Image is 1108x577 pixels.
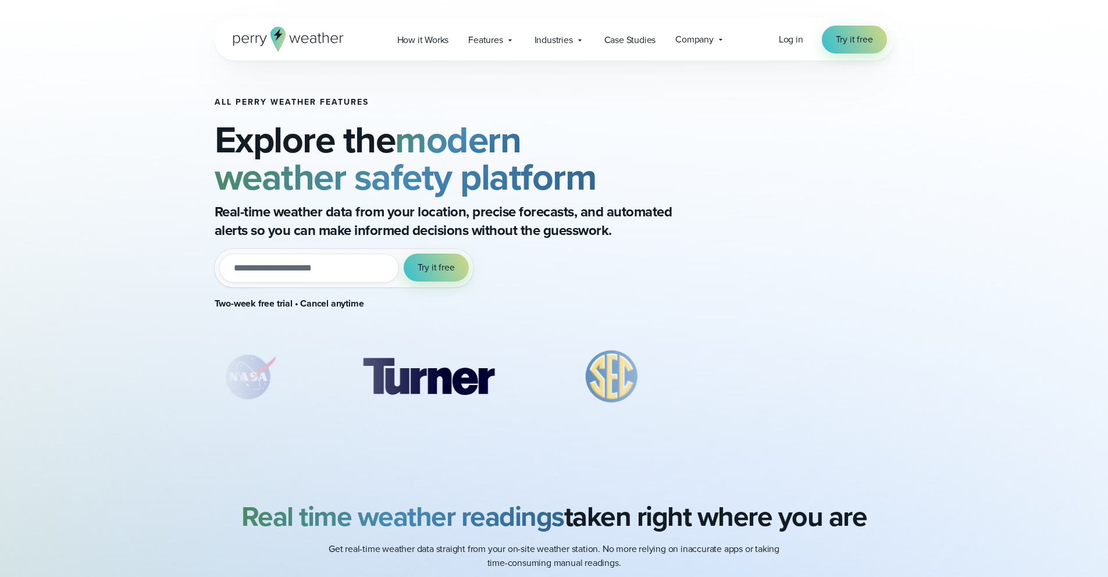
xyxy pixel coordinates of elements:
[712,348,878,406] div: 4 of 8
[779,33,803,46] span: Log in
[468,33,503,47] span: Features
[215,348,719,412] div: slideshow
[387,28,459,52] a: How it Works
[208,348,290,406] img: NASA.svg
[215,121,719,195] h2: Explore the
[215,297,364,310] strong: Two-week free trial • Cancel anytime
[836,33,873,47] span: Try it free
[345,348,511,406] img: Turner-Construction_1.svg
[404,254,469,282] button: Try it free
[567,348,657,406] div: 3 of 8
[779,33,803,47] a: Log in
[322,542,787,570] p: Get real-time weather data straight from your on-site weather station. No more relying on inaccur...
[215,98,719,107] h1: All Perry Weather Features
[208,348,290,406] div: 1 of 8
[712,348,878,406] img: Amazon-Air.svg
[567,348,657,406] img: %E2%9C%85-SEC.svg
[535,33,573,47] span: Industries
[241,500,867,533] h2: taken right where you are
[594,28,666,52] a: Case Studies
[345,348,511,406] div: 2 of 8
[675,33,714,47] span: Company
[215,202,680,240] p: Real-time weather data from your location, precise forecasts, and automated alerts so you can mak...
[215,112,597,204] strong: modern weather safety platform
[397,33,449,47] span: How it Works
[241,496,564,537] strong: Real time weather readings
[822,26,887,54] a: Try it free
[418,261,455,275] span: Try it free
[604,33,656,47] span: Case Studies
